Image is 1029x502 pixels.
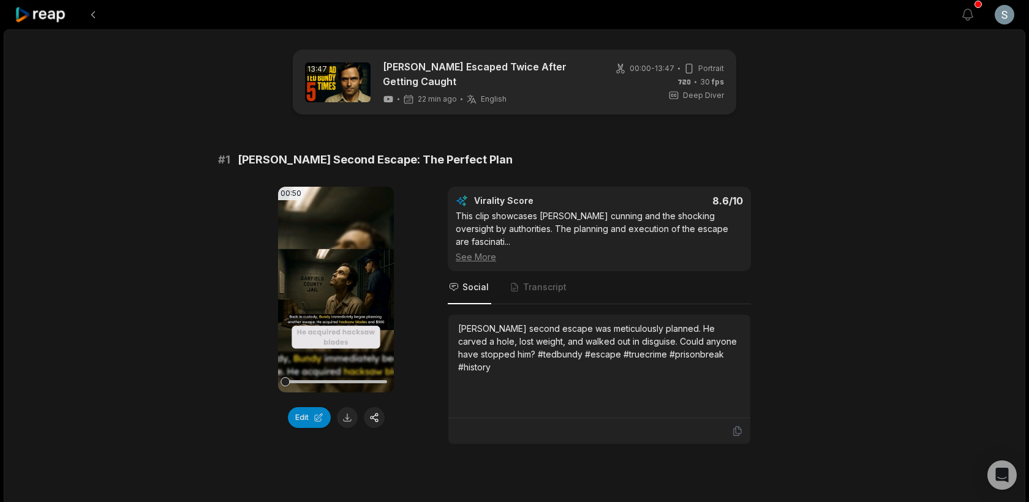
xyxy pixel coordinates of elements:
span: fps [712,77,724,86]
span: English [481,94,507,104]
span: [PERSON_NAME] Second Escape: The Perfect Plan [238,151,513,168]
div: See More [456,250,743,263]
div: Open Intercom Messenger [987,460,1017,490]
div: 8.6 /10 [612,195,744,207]
div: This clip showcases [PERSON_NAME] cunning and the shocking oversight by authorities. The planning... [456,209,743,263]
span: Deep Diver [683,90,724,101]
span: 22 min ago [418,94,457,104]
div: Virality Score [474,195,606,207]
span: Social [462,281,489,293]
span: Portrait [698,63,724,74]
nav: Tabs [448,271,751,304]
video: Your browser does not support mp4 format. [278,187,394,392]
span: Transcript [523,281,567,293]
div: [PERSON_NAME] second escape was meticulously planned. He carved a hole, lost weight, and walked o... [458,322,741,373]
span: 30 [700,77,724,88]
span: # 1 [218,151,230,168]
span: 00:00 - 13:47 [630,63,674,74]
button: Edit [288,407,331,428]
a: [PERSON_NAME] Escaped Twice After Getting Caught [383,59,594,89]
